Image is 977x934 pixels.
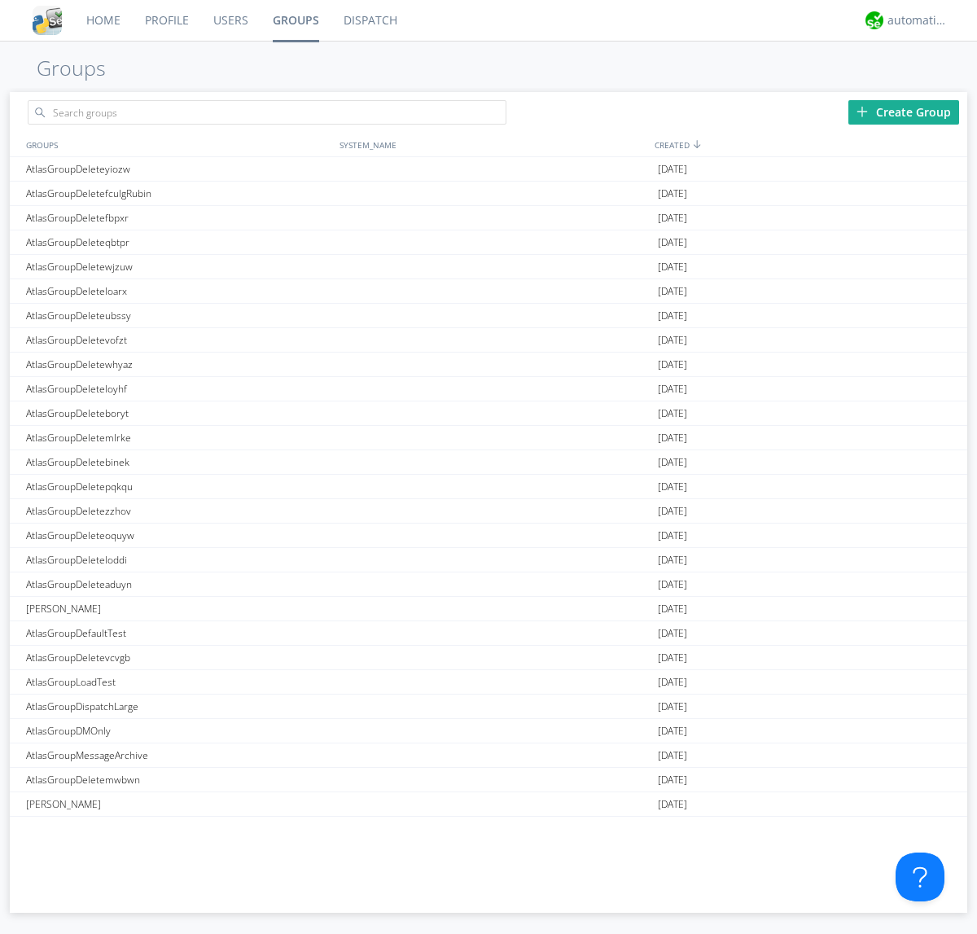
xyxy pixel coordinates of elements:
span: [DATE] [658,230,687,255]
span: [DATE] [658,353,687,377]
div: AtlasGroupDeleteloyhf [22,377,335,401]
a: AtlasGroupDeleteaduyn[DATE] [10,572,967,597]
div: AtlasGroupDeleteloddi [22,548,335,572]
div: AtlasGroupDeletezzhov [22,499,335,523]
a: AtlasGroupDeletelqwks[DATE] [10,817,967,841]
div: AtlasGroupDeletefbpxr [22,206,335,230]
span: [DATE] [658,401,687,426]
div: AtlasGroupDeletepqkqu [22,475,335,498]
span: [DATE] [658,499,687,524]
a: AtlasGroupDeletemwbwn[DATE] [10,768,967,792]
iframe: Toggle Customer Support [896,853,944,901]
a: AtlasGroupDeletepqkqu[DATE] [10,475,967,499]
span: [DATE] [658,792,687,817]
span: [DATE] [658,279,687,304]
a: AtlasGroupDeletewhyaz[DATE] [10,353,967,377]
a: AtlasGroupDeleteqbtpr[DATE] [10,230,967,255]
span: [DATE] [658,450,687,475]
div: [PERSON_NAME] [22,597,335,620]
a: AtlasGroupDeleteloyhf[DATE] [10,377,967,401]
div: GROUPS [22,133,331,156]
a: AtlasGroupDMOnly[DATE] [10,719,967,743]
div: AtlasGroupDeletevcvgb [22,646,335,669]
div: AtlasGroupDeletemlrke [22,426,335,449]
a: AtlasGroupDeletefculgRubin[DATE] [10,182,967,206]
div: AtlasGroupDeletewjzuw [22,255,335,278]
div: AtlasGroupDeletelqwks [22,817,335,840]
span: [DATE] [658,719,687,743]
a: AtlasGroupDeletevcvgb[DATE] [10,646,967,670]
div: Create Group [848,100,959,125]
a: AtlasGroupLoadTest[DATE] [10,670,967,695]
span: [DATE] [658,695,687,719]
div: AtlasGroupDeleteaduyn [22,572,335,596]
div: AtlasGroupLoadTest [22,670,335,694]
div: AtlasGroupMessageArchive [22,743,335,767]
span: [DATE] [658,768,687,792]
a: AtlasGroupDeleteloarx[DATE] [10,279,967,304]
a: AtlasGroupDeletezzhov[DATE] [10,499,967,524]
div: AtlasGroupDeletefculgRubin [22,182,335,205]
div: AtlasGroupDeleteqbtpr [22,230,335,254]
div: AtlasGroupDeleteubssy [22,304,335,327]
div: automation+atlas [887,12,949,29]
a: AtlasGroupDeleteoquyw[DATE] [10,524,967,548]
span: [DATE] [658,304,687,328]
div: AtlasGroupDefaultTest [22,621,335,645]
div: AtlasGroupDeletevofzt [22,328,335,352]
a: AtlasGroupMessageArchive[DATE] [10,743,967,768]
div: AtlasGroupDeletemwbwn [22,768,335,791]
a: AtlasGroupDeletewjzuw[DATE] [10,255,967,279]
span: [DATE] [658,377,687,401]
span: [DATE] [658,182,687,206]
a: AtlasGroupDeleteubssy[DATE] [10,304,967,328]
span: [DATE] [658,646,687,670]
a: AtlasGroupDeletemlrke[DATE] [10,426,967,450]
a: AtlasGroupDeletevofzt[DATE] [10,328,967,353]
span: [DATE] [658,475,687,499]
div: AtlasGroupDMOnly [22,719,335,743]
a: AtlasGroupDispatchLarge[DATE] [10,695,967,719]
span: [DATE] [658,621,687,646]
span: [DATE] [658,597,687,621]
a: [PERSON_NAME][DATE] [10,792,967,817]
span: [DATE] [658,548,687,572]
div: SYSTEM_NAME [335,133,651,156]
a: AtlasGroupDeleteboryt[DATE] [10,401,967,426]
span: [DATE] [658,206,687,230]
img: cddb5a64eb264b2086981ab96f4c1ba7 [33,6,62,35]
span: [DATE] [658,328,687,353]
div: AtlasGroupDeletewhyaz [22,353,335,376]
div: AtlasGroupDeleteoquyw [22,524,335,547]
div: AtlasGroupDispatchLarge [22,695,335,718]
input: Search groups [28,100,506,125]
a: AtlasGroupDefaultTest[DATE] [10,621,967,646]
span: [DATE] [658,743,687,768]
a: AtlasGroupDeleteyiozw[DATE] [10,157,967,182]
div: [PERSON_NAME] [22,792,335,816]
img: d2d01cd9b4174d08988066c6d424eccd [865,11,883,29]
span: [DATE] [658,157,687,182]
img: plus.svg [857,106,868,117]
div: AtlasGroupDeletebinek [22,450,335,474]
div: AtlasGroupDeleteboryt [22,401,335,425]
div: AtlasGroupDeleteyiozw [22,157,335,181]
span: [DATE] [658,670,687,695]
a: AtlasGroupDeleteloddi[DATE] [10,548,967,572]
a: [PERSON_NAME][DATE] [10,597,967,621]
a: AtlasGroupDeletefbpxr[DATE] [10,206,967,230]
span: [DATE] [658,524,687,548]
span: [DATE] [658,817,687,841]
a: AtlasGroupDeletebinek[DATE] [10,450,967,475]
span: [DATE] [658,426,687,450]
div: AtlasGroupDeleteloarx [22,279,335,303]
div: CREATED [651,133,967,156]
span: [DATE] [658,255,687,279]
span: [DATE] [658,572,687,597]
